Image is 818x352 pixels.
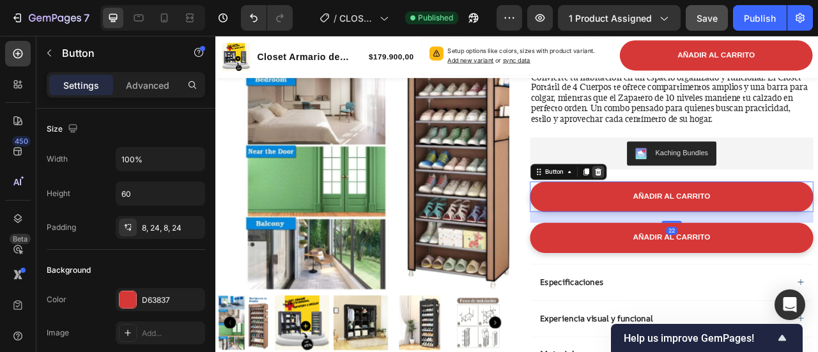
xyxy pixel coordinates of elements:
span: Save [697,13,718,24]
div: Width [47,153,68,165]
p: Settings [63,79,99,92]
input: Auto [116,148,204,171]
button: <p><span style="font-size:15px;">AÑADIR AL CARRITO</span></p> [514,6,759,44]
div: Dominio [67,75,98,84]
span: AÑADIR AL CARRITO [531,250,629,261]
button: <p><span style="font-size:15px;">AÑADIR AL CARRITO</span></p> [400,185,760,224]
span: CLOSET ARMARIO TELA 4 CUERPOS [339,11,374,25]
div: Padding [47,222,76,233]
img: tab_domain_overview_orange.svg [53,74,63,84]
button: Publish [733,5,787,31]
img: tab_keywords_by_traffic_grey.svg [136,74,146,84]
strong: Especificaciones [413,306,493,320]
img: logo_orange.svg [20,20,31,31]
p: 7 [84,10,89,26]
button: Show survey - Help us improve GemPages! [624,330,790,346]
div: Image [47,327,69,339]
div: D63837 [142,295,202,306]
iframe: Design area [215,36,818,352]
img: KachingBundles.png [534,142,549,157]
button: Kaching Bundles [523,134,637,165]
img: website_grey.svg [20,33,31,43]
p: Convierte tu habitación en un espacio organizado y funcional. El Closet Portátil de 4 Cuerpos te ... [401,46,759,112]
div: Beta [10,234,31,244]
div: Palabras clave [150,75,203,84]
div: 22 [573,243,587,253]
div: 8, 24, 8, 24 [142,222,202,234]
div: Background [47,264,91,276]
span: Published [418,12,453,24]
div: Dominio: [DOMAIN_NAME] [33,33,143,43]
div: Color [47,294,66,305]
button: 7 [5,5,95,31]
span: 1 product assigned [569,11,652,25]
div: Size [47,121,81,138]
button: <p><span style="font-size:15px;">AÑADIR AL CARRITO</span></p> [400,238,760,276]
button: Save [686,5,728,31]
input: Auto [116,182,204,205]
div: Undo/Redo [241,5,293,31]
div: Open Intercom Messenger [775,289,805,320]
span: / [334,11,337,25]
p: Advanced [126,79,169,92]
span: AÑADIR AL CARRITO [587,19,686,29]
button: 1 product assigned [558,5,681,31]
div: v 4.0.25 [36,20,63,31]
div: Height [47,188,70,199]
div: Publish [744,11,776,25]
div: Kaching Bundles [559,142,626,155]
span: AÑADIR AL CARRITO [531,198,629,209]
span: Help us improve GemPages! [624,332,775,344]
p: Button [62,45,171,61]
div: 450 [12,136,31,146]
div: Button [416,167,445,179]
div: Add... [142,328,202,339]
